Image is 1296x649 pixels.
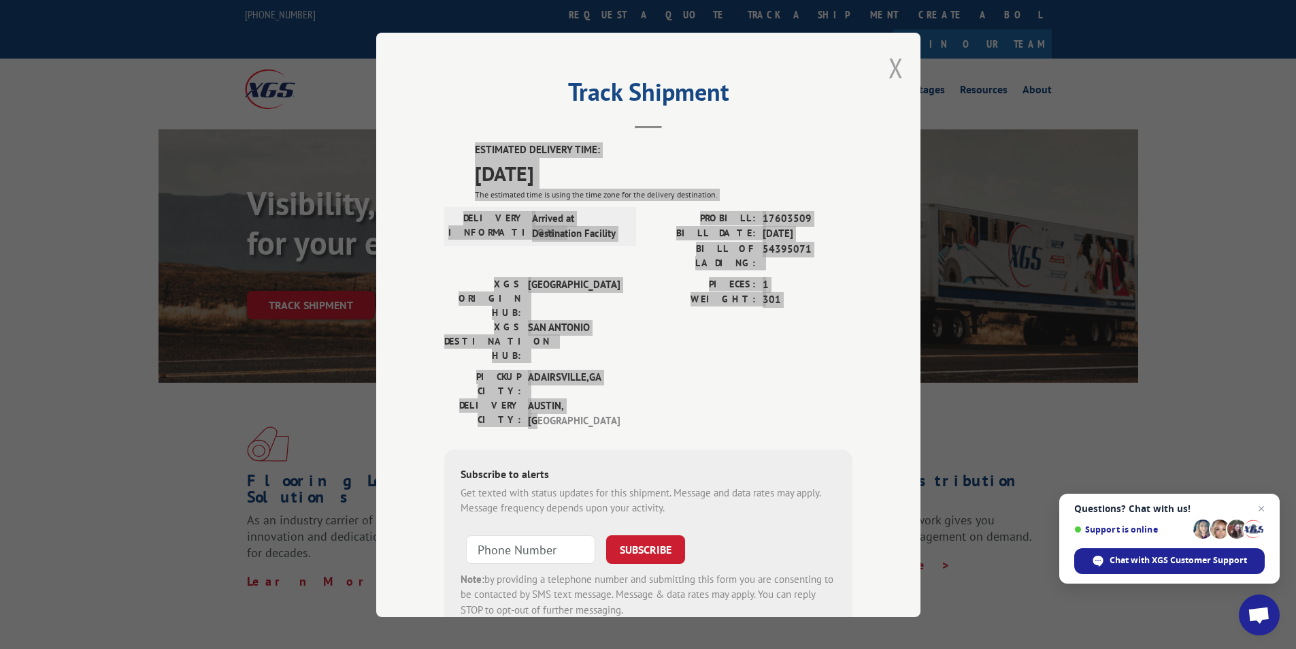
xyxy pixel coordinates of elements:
[475,157,852,188] span: [DATE]
[888,50,903,86] button: Close modal
[528,398,620,428] span: AUSTIN , [GEOGRAPHIC_DATA]
[606,535,685,563] button: SUBSCRIBE
[1074,503,1265,514] span: Questions? Chat with us!
[763,276,852,292] span: 1
[648,241,756,270] label: BILL OF LADING:
[528,319,620,362] span: SAN ANTONIO
[461,572,484,585] strong: Note:
[648,292,756,308] label: WEIGHT:
[444,82,852,108] h2: Track Shipment
[461,571,836,618] div: by providing a telephone number and submitting this form you are consenting to be contacted by SM...
[763,226,852,242] span: [DATE]
[648,210,756,226] label: PROBILL:
[461,485,836,516] div: Get texted with status updates for this shipment. Message and data rates may apply. Message frequ...
[1074,524,1189,535] span: Support is online
[528,369,620,398] span: ADAIRSVILLE , GA
[444,398,521,428] label: DELIVERY CITY:
[1239,595,1280,635] div: Open chat
[444,319,521,362] label: XGS DESTINATION HUB:
[448,210,525,241] label: DELIVERY INFORMATION:
[763,292,852,308] span: 301
[528,276,620,319] span: [GEOGRAPHIC_DATA]
[763,241,852,270] span: 54395071
[461,465,836,485] div: Subscribe to alerts
[763,210,852,226] span: 17603509
[648,276,756,292] label: PIECES:
[1253,501,1269,517] span: Close chat
[444,369,521,398] label: PICKUP CITY:
[475,188,852,200] div: The estimated time is using the time zone for the delivery destination.
[648,226,756,242] label: BILL DATE:
[444,276,521,319] label: XGS ORIGIN HUB:
[475,142,852,158] label: ESTIMATED DELIVERY TIME:
[1110,554,1247,567] span: Chat with XGS Customer Support
[532,210,624,241] span: Arrived at Destination Facility
[466,535,595,563] input: Phone Number
[1074,548,1265,574] div: Chat with XGS Customer Support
